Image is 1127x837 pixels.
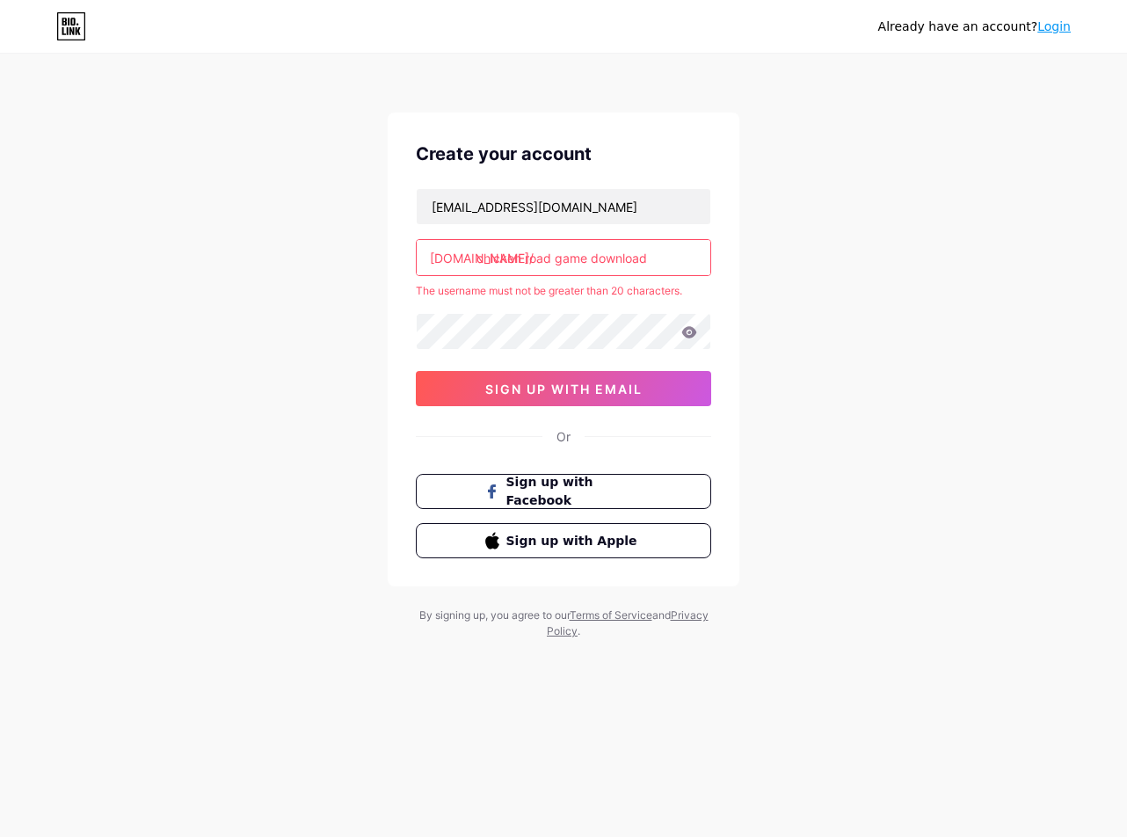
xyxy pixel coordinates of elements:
input: Email [417,189,710,224]
span: sign up with email [485,382,643,397]
span: Sign up with Apple [506,532,643,550]
a: Login [1037,19,1071,33]
span: Sign up with Facebook [506,473,643,510]
div: Or [556,427,571,446]
a: Terms of Service [570,608,652,622]
button: Sign up with Apple [416,523,711,558]
button: sign up with email [416,371,711,406]
div: Already have an account? [878,18,1071,36]
div: Create your account [416,141,711,167]
input: username [417,240,710,275]
button: Sign up with Facebook [416,474,711,509]
div: By signing up, you agree to our and . [414,608,713,639]
div: [DOMAIN_NAME]/ [430,249,534,267]
div: The username must not be greater than 20 characters. [416,283,711,299]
